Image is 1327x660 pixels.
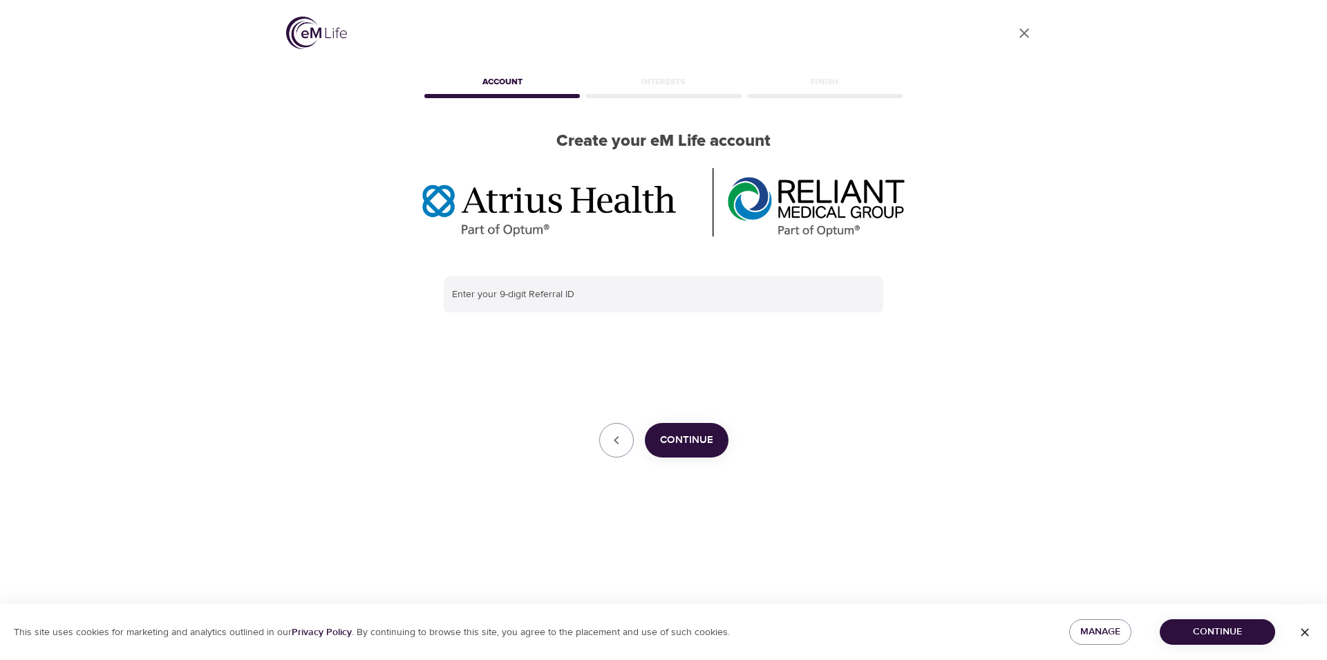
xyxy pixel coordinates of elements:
[660,431,713,449] span: Continue
[1008,17,1041,50] a: close
[286,17,347,49] img: logo
[1160,619,1275,645] button: Continue
[1069,619,1131,645] button: Manage
[645,423,728,458] button: Continue
[1171,623,1264,641] span: Continue
[292,626,352,639] a: Privacy Policy
[422,131,905,151] h2: Create your eM Life account
[422,168,905,237] img: Optum%20MA_AtriusReliant.png
[1080,623,1120,641] span: Manage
